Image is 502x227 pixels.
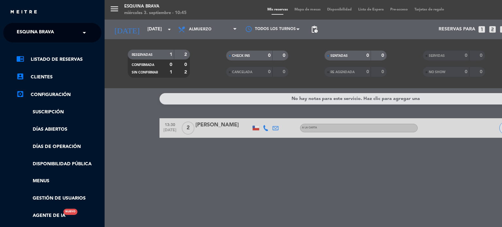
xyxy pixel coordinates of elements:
[16,90,24,98] i: settings_applications
[16,108,101,116] a: Suscripción
[16,55,24,63] i: chrome_reader_mode
[16,195,101,202] a: Gestión de usuarios
[16,126,101,133] a: Días abiertos
[16,73,24,80] i: account_box
[63,209,77,215] div: Nuevo
[17,26,54,40] span: Esquina Brava
[16,177,101,185] a: Menus
[16,73,101,81] a: account_boxClientes
[16,160,101,168] a: Disponibilidad pública
[310,25,318,33] span: pending_actions
[16,143,101,151] a: Días de Operación
[16,91,101,99] a: Configuración
[16,56,101,63] a: chrome_reader_modeListado de Reservas
[10,10,38,15] img: MEITRE
[16,212,65,219] a: Agente de IANuevo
